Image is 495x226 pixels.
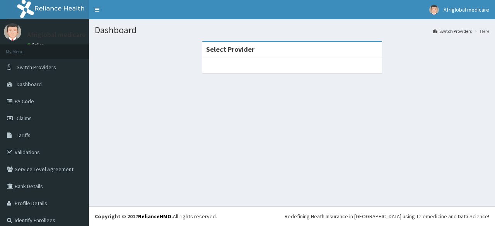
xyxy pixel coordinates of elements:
span: Dashboard [17,81,42,88]
strong: Select Provider [206,45,254,54]
strong: Copyright © 2017 . [95,213,173,220]
h1: Dashboard [95,25,489,35]
span: Switch Providers [17,64,56,71]
a: Online [27,42,46,48]
a: Switch Providers [433,28,472,34]
a: RelianceHMO [138,213,171,220]
li: Here [473,28,489,34]
img: User Image [429,5,439,15]
img: User Image [4,23,21,41]
span: Afriglobal medicare [444,6,489,13]
div: Redefining Heath Insurance in [GEOGRAPHIC_DATA] using Telemedicine and Data Science! [285,212,489,220]
footer: All rights reserved. [89,206,495,226]
span: Tariffs [17,132,31,139]
span: Claims [17,115,32,122]
p: Afriglobal medicare [27,31,86,38]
